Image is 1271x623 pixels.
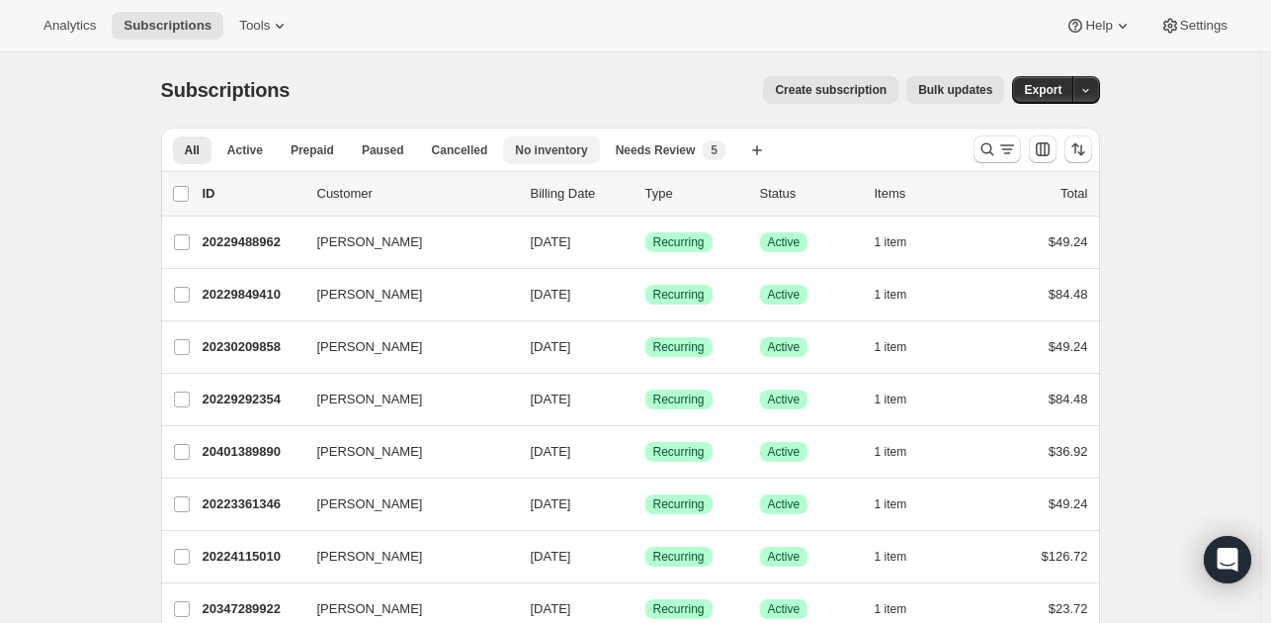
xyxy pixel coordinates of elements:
[653,444,705,460] span: Recurring
[875,339,907,355] span: 1 item
[317,442,423,462] span: [PERSON_NAME]
[645,184,744,204] div: Type
[531,392,571,406] span: [DATE]
[203,599,301,619] p: 20347289922
[203,490,1088,518] div: 20223361346[PERSON_NAME][DATE]SuccessRecurringSuccessActive1 item$49.24
[616,142,696,158] span: Needs Review
[775,82,887,98] span: Create subscription
[1029,135,1057,163] button: Customize table column order and visibility
[317,547,423,567] span: [PERSON_NAME]
[653,234,705,250] span: Recurring
[875,490,929,518] button: 1 item
[305,331,503,363] button: [PERSON_NAME]
[317,599,423,619] span: [PERSON_NAME]
[227,142,263,158] span: Active
[291,142,334,158] span: Prepaid
[741,136,773,164] button: Create new view
[760,184,859,204] p: Status
[203,337,301,357] p: 20230209858
[875,392,907,407] span: 1 item
[305,489,503,520] button: [PERSON_NAME]
[515,142,587,158] span: No inventory
[768,339,801,355] span: Active
[875,444,907,460] span: 1 item
[32,12,108,40] button: Analytics
[768,549,801,565] span: Active
[875,234,907,250] span: 1 item
[317,337,423,357] span: [PERSON_NAME]
[112,12,223,40] button: Subscriptions
[531,444,571,459] span: [DATE]
[768,496,801,512] span: Active
[1049,339,1088,354] span: $49.24
[317,184,515,204] p: Customer
[531,287,571,302] span: [DATE]
[531,549,571,564] span: [DATE]
[875,595,929,623] button: 1 item
[1180,18,1228,34] span: Settings
[203,595,1088,623] div: 20347289922[PERSON_NAME][DATE]SuccessRecurringSuccessActive1 item$23.72
[239,18,270,34] span: Tools
[768,287,801,303] span: Active
[203,285,301,305] p: 20229849410
[203,333,1088,361] div: 20230209858[PERSON_NAME][DATE]SuccessRecurringSuccessActive1 item$49.24
[203,547,301,567] p: 20224115010
[875,549,907,565] span: 1 item
[1204,536,1251,583] div: Open Intercom Messenger
[1012,76,1073,104] button: Export
[531,184,630,204] p: Billing Date
[1085,18,1112,34] span: Help
[653,496,705,512] span: Recurring
[305,541,503,573] button: [PERSON_NAME]
[227,12,301,40] button: Tools
[203,386,1088,413] div: 20229292354[PERSON_NAME][DATE]SuccessRecurringSuccessActive1 item$84.48
[1064,135,1092,163] button: Sort the results
[1049,444,1088,459] span: $36.92
[362,142,404,158] span: Paused
[305,436,503,468] button: [PERSON_NAME]
[305,279,503,311] button: [PERSON_NAME]
[203,228,1088,256] div: 20229488962[PERSON_NAME][DATE]SuccessRecurringSuccessActive1 item$49.24
[875,386,929,413] button: 1 item
[875,281,929,309] button: 1 item
[875,438,929,466] button: 1 item
[124,18,212,34] span: Subscriptions
[875,287,907,303] span: 1 item
[203,232,301,252] p: 20229488962
[768,234,801,250] span: Active
[1054,12,1144,40] button: Help
[875,333,929,361] button: 1 item
[305,384,503,415] button: [PERSON_NAME]
[875,496,907,512] span: 1 item
[906,76,1004,104] button: Bulk updates
[1049,496,1088,511] span: $49.24
[531,234,571,249] span: [DATE]
[1042,549,1088,564] span: $126.72
[185,142,200,158] span: All
[768,392,801,407] span: Active
[653,339,705,355] span: Recurring
[317,494,423,514] span: [PERSON_NAME]
[918,82,992,98] span: Bulk updates
[203,184,1088,204] div: IDCustomerBilling DateTypeStatusItemsTotal
[317,390,423,409] span: [PERSON_NAME]
[203,438,1088,466] div: 20401389890[PERSON_NAME][DATE]SuccessRecurringSuccessActive1 item$36.92
[305,226,503,258] button: [PERSON_NAME]
[875,601,907,617] span: 1 item
[1049,287,1088,302] span: $84.48
[653,392,705,407] span: Recurring
[531,496,571,511] span: [DATE]
[974,135,1021,163] button: Search and filter results
[317,232,423,252] span: [PERSON_NAME]
[768,444,801,460] span: Active
[653,549,705,565] span: Recurring
[1049,601,1088,616] span: $23.72
[43,18,96,34] span: Analytics
[1049,392,1088,406] span: $84.48
[317,285,423,305] span: [PERSON_NAME]
[875,184,974,204] div: Items
[711,142,718,158] span: 5
[763,76,898,104] button: Create subscription
[203,494,301,514] p: 20223361346
[875,543,929,571] button: 1 item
